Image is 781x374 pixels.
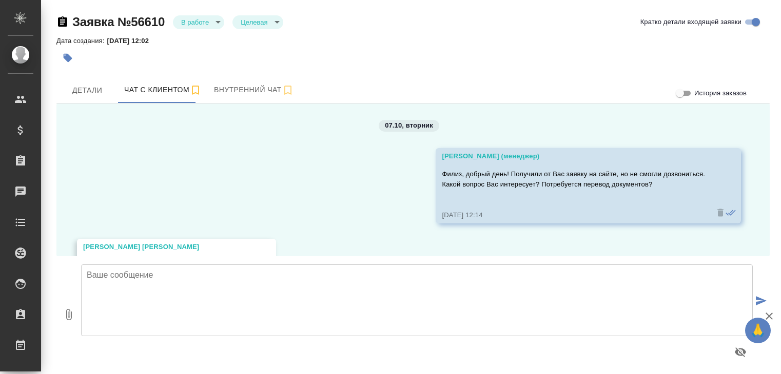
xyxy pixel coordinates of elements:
svg: Подписаться [189,84,202,96]
button: В работе [178,18,212,27]
span: Внутренний чат [214,84,294,96]
span: Кратко детали входящей заявки [640,17,741,27]
div: В работе [232,15,283,29]
svg: Подписаться [282,84,294,96]
button: Скопировать ссылку [56,16,69,28]
button: 🙏 [745,318,771,343]
button: Предпросмотр [728,340,753,364]
span: История заказов [694,88,747,98]
a: Заявка №56610 [72,15,165,29]
button: 77089390429 (Мамедова Филиз) - (undefined) [118,77,208,103]
p: Дата создания: [56,37,107,45]
span: Детали [63,84,112,97]
p: [DATE] 12:02 [107,37,157,45]
span: Чат с клиентом [124,84,202,96]
p: 07.10, вторник [385,120,433,131]
div: В работе [173,15,224,29]
button: Целевая [238,18,270,27]
div: [DATE] 12:14 [442,210,705,220]
div: [PERSON_NAME] (менеджер) [442,151,705,161]
p: Филиз, добрый день! Получили от Вас заявку на сайте, но не смогли дозвониться. Какой вопрос Вас и... [442,169,705,190]
div: [PERSON_NAME] [PERSON_NAME] [83,242,240,252]
button: Добавить тэг [56,47,79,69]
span: 🙏 [749,320,767,341]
